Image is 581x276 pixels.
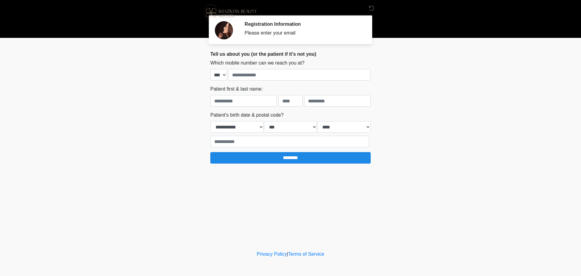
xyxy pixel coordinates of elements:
label: Which mobile number can we reach you at? [210,59,304,67]
label: Patient first & last name: [210,85,263,93]
img: Agent Avatar [215,21,233,39]
a: Terms of Service [288,251,324,257]
img: Brazilian Beauty Medspa Logo [204,5,257,21]
div: Please enter your email [245,29,362,37]
h2: Tell us about you (or the patient if it's not you) [210,51,371,57]
a: | [287,251,288,257]
label: Patient's birth date & postal code? [210,111,284,119]
a: Privacy Policy [257,251,287,257]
